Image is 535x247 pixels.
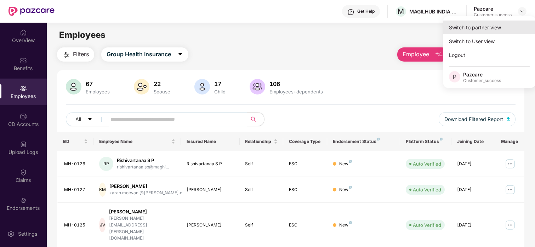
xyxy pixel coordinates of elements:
[152,89,172,94] div: Spouse
[349,186,352,189] img: svg+xml;base64,PHN2ZyB4bWxucz0iaHR0cDovL3d3dy53My5vcmcvMjAwMC9zdmciIHdpZHRoPSI4IiBoZWlnaHQ9IjgiIH...
[413,186,441,193] div: Auto Verified
[194,79,210,94] img: svg+xml;base64,PHN2ZyB4bWxucz0iaHR0cDovL3d3dy53My5vcmcvMjAwMC9zdmciIHhtbG5zOnhsaW5rPSJodHRwOi8vd3...
[519,8,525,14] img: svg+xml;base64,PHN2ZyBpZD0iRHJvcGRvd24tMzJ4MzIiIHhtbG5zPSJodHRwOi8vd3d3LnczLm9yZy8yMDAwL3N2ZyIgd2...
[333,139,394,144] div: Endorsement Status
[463,71,501,78] div: Pazcare
[413,222,441,229] div: Auto Verified
[66,112,109,126] button: Allcaret-down
[7,230,15,237] img: svg+xml;base64,PHN2ZyBpZD0iU2V0dGluZy0yMHgyMCIgeG1sbnM9Imh0dHA6Ly93d3cudzMub3JnLzIwMDAvc3ZnIiB3aW...
[409,8,459,15] div: MAGILHUB INDIA PRIVATE LIMITED
[87,117,92,122] span: caret-down
[339,161,352,167] div: New
[457,161,490,167] div: [DATE]
[20,113,27,120] img: svg+xml;base64,PHN2ZyBpZD0iQ0RfQWNjb3VudHMiIGRhdGEtbmFtZT0iQ0QgQWNjb3VudHMiIHhtbG5zPSJodHRwOi8vd3...
[435,51,443,59] img: svg+xml;base64,PHN2ZyB4bWxucz0iaHR0cDovL3d3dy53My5vcmcvMjAwMC9zdmciIHhtbG5zOnhsaW5rPSJodHRwOi8vd3...
[339,222,352,229] div: New
[453,73,456,81] span: P
[57,47,94,62] button: Filters
[398,7,404,16] span: M
[245,161,278,167] div: Self
[245,222,278,229] div: Self
[134,79,149,94] img: svg+xml;base64,PHN2ZyB4bWxucz0iaHR0cDovL3d3dy53My5vcmcvMjAwMC9zdmciIHhtbG5zOnhsaW5rPSJodHRwOi8vd3...
[505,219,516,231] img: manageButton
[463,78,501,84] div: Customer_success
[457,186,490,193] div: [DATE]
[187,222,234,229] div: [PERSON_NAME]
[75,115,81,123] span: All
[507,117,510,121] img: svg+xml;base64,PHN2ZyB4bWxucz0iaHR0cDovL3d3dy53My5vcmcvMjAwMC9zdmciIHhtbG5zOnhsaW5rPSJodHRwOi8vd3...
[357,8,375,14] div: Get Help
[451,132,495,151] th: Joining Date
[289,222,321,229] div: ESC
[397,47,449,62] button: Employee
[349,160,352,163] img: svg+xml;base64,PHN2ZyB4bWxucz0iaHR0cDovL3d3dy53My5vcmcvMjAwMC9zdmciIHdpZHRoPSI4IiBoZWlnaHQ9IjgiIH...
[20,57,27,64] img: svg+xml;base64,PHN2ZyBpZD0iQmVuZWZpdHMiIHhtbG5zPSJodHRwOi8vd3d3LnczLm9yZy8yMDAwL3N2ZyIgd2lkdGg9Ij...
[107,50,171,59] span: Group Health Insurance
[245,139,273,144] span: Relationship
[20,29,27,36] img: svg+xml;base64,PHN2ZyBpZD0iSG9tZSIgeG1sbnM9Imh0dHA6Ly93d3cudzMub3JnLzIwMDAvc3ZnIiB3aWR0aD0iMjAiIG...
[177,51,183,58] span: caret-down
[439,112,516,126] button: Download Filtered Report
[64,186,88,193] div: MH-0127
[505,158,516,170] img: manageButton
[64,161,88,167] div: MH-0126
[289,161,321,167] div: ESC
[245,186,278,193] div: Self
[84,89,111,94] div: Employees
[187,161,234,167] div: Rishivartanaa S P
[93,132,181,151] th: Employee Name
[440,138,443,140] img: svg+xml;base64,PHN2ZyB4bWxucz0iaHR0cDovL3d3dy53My5vcmcvMjAwMC9zdmciIHdpZHRoPSI4IiBoZWlnaHQ9IjgiIH...
[8,7,55,16] img: New Pazcare Logo
[57,132,93,151] th: EID
[59,30,106,40] span: Employees
[66,79,81,94] img: svg+xml;base64,PHN2ZyB4bWxucz0iaHR0cDovL3d3dy53My5vcmcvMjAwMC9zdmciIHhtbG5zOnhsaW5rPSJodHRwOi8vd3...
[403,50,429,59] span: Employee
[289,186,321,193] div: ESC
[101,47,188,62] button: Group Health Insurancecaret-down
[213,80,227,87] div: 17
[64,222,88,229] div: MH-0125
[84,80,111,87] div: 67
[474,12,512,18] div: Customer_success
[109,215,175,242] div: [PERSON_NAME][EMAIL_ADDRESS][PERSON_NAME][DOMAIN_NAME]
[347,8,354,16] img: svg+xml;base64,PHN2ZyBpZD0iSGVscC0zMngzMiIgeG1sbnM9Imh0dHA6Ly93d3cudzMub3JnLzIwMDAvc3ZnIiB3aWR0aD...
[247,116,261,122] span: search
[117,164,169,171] div: rishivartanaa.sp@maghi...
[406,139,445,144] div: Platform Status
[62,51,71,59] img: svg+xml;base64,PHN2ZyB4bWxucz0iaHR0cDovL3d3dy53My5vcmcvMjAwMC9zdmciIHdpZHRoPSIyNCIgaGVpZ2h0PSIyNC...
[213,89,227,94] div: Child
[109,208,175,215] div: [PERSON_NAME]
[349,221,352,224] img: svg+xml;base64,PHN2ZyB4bWxucz0iaHR0cDovL3d3dy53My5vcmcvMjAwMC9zdmciIHdpZHRoPSI4IiBoZWlnaHQ9IjgiIH...
[99,139,170,144] span: Employee Name
[20,85,27,92] img: svg+xml;base64,PHN2ZyBpZD0iRW1wbG95ZWVzIiB4bWxucz0iaHR0cDovL3d3dy53My5vcmcvMjAwMC9zdmciIHdpZHRoPS...
[152,80,172,87] div: 22
[117,157,169,164] div: Rishivartanaa S P
[20,197,27,204] img: svg+xml;base64,PHN2ZyBpZD0iRW5kb3JzZW1lbnRzIiB4bWxucz0iaHR0cDovL3d3dy53My5vcmcvMjAwMC9zdmciIHdpZH...
[495,132,525,151] th: Manage
[20,169,27,176] img: svg+xml;base64,PHN2ZyBpZD0iQ2xhaW0iIHhtbG5zPSJodHRwOi8vd3d3LnczLm9yZy8yMDAwL3N2ZyIgd2lkdGg9IjIwIi...
[240,132,284,151] th: Relationship
[247,112,264,126] button: search
[268,89,324,94] div: Employees+dependents
[377,138,380,140] img: svg+xml;base64,PHN2ZyB4bWxucz0iaHR0cDovL3d3dy53My5vcmcvMjAwMC9zdmciIHdpZHRoPSI4IiBoZWlnaHQ9IjgiIH...
[99,218,106,232] div: JV
[250,79,265,94] img: svg+xml;base64,PHN2ZyB4bWxucz0iaHR0cDovL3d3dy53My5vcmcvMjAwMC9zdmciIHhtbG5zOnhsaW5rPSJodHRwOi8vd3...
[457,222,490,229] div: [DATE]
[16,230,39,237] div: Settings
[20,141,27,148] img: svg+xml;base64,PHN2ZyBpZD0iVXBsb2FkX0xvZ3MiIGRhdGEtbmFtZT0iVXBsb2FkIExvZ3MiIHhtbG5zPSJodHRwOi8vd3...
[99,183,106,197] div: KM
[109,183,186,190] div: [PERSON_NAME]
[109,190,186,196] div: karan.motwani@[PERSON_NAME].c...
[474,5,512,12] div: Pazcare
[187,186,234,193] div: [PERSON_NAME]
[73,50,89,59] span: Filters
[339,186,352,193] div: New
[268,80,324,87] div: 106
[413,160,441,167] div: Auto Verified
[283,132,327,151] th: Coverage Type
[63,139,82,144] span: EID
[181,132,239,151] th: Insured Name
[505,184,516,195] img: manageButton
[444,115,503,123] span: Download Filtered Report
[99,157,113,171] div: RP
